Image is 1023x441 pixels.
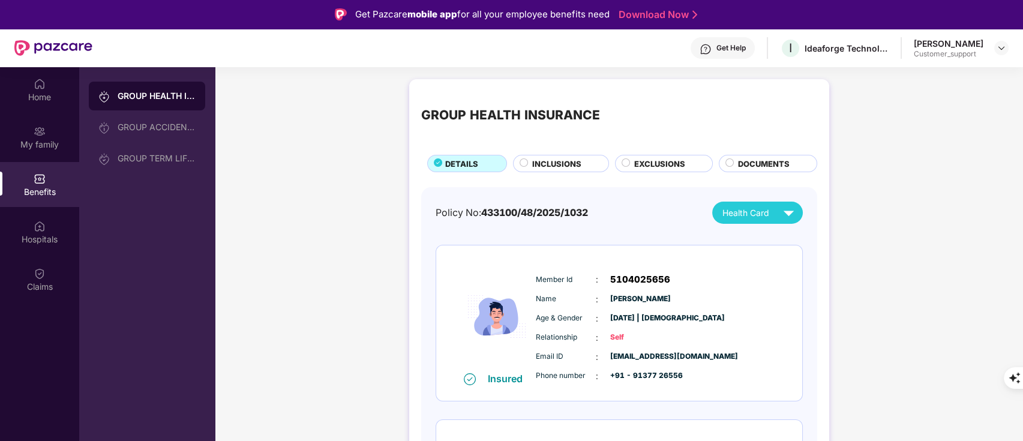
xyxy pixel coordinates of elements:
span: [DATE] | [DEMOGRAPHIC_DATA] [610,313,670,324]
span: 5104025656 [610,272,670,287]
div: [PERSON_NAME] [914,38,983,49]
button: Health Card [712,202,803,224]
span: I [789,41,792,55]
img: svg+xml;base64,PHN2ZyBpZD0iRHJvcGRvd24tMzJ4MzIiIHhtbG5zPSJodHRwOi8vd3d3LnczLm9yZy8yMDAwL3N2ZyIgd2... [997,43,1006,53]
div: GROUP HEALTH INSURANCE [118,90,196,102]
strong: mobile app [407,8,457,20]
img: svg+xml;base64,PHN2ZyB3aWR0aD0iMjAiIGhlaWdodD0iMjAiIHZpZXdCb3g9IjAgMCAyMCAyMCIgZmlsbD0ibm9uZSIgeG... [98,91,110,103]
img: svg+xml;base64,PHN2ZyB3aWR0aD0iMjAiIGhlaWdodD0iMjAiIHZpZXdCb3g9IjAgMCAyMCAyMCIgZmlsbD0ibm9uZSIgeG... [98,153,110,165]
span: : [596,350,598,364]
img: svg+xml;base64,PHN2ZyBpZD0iSG9zcGl0YWxzIiB4bWxucz0iaHR0cDovL3d3dy53My5vcmcvMjAwMC9zdmciIHdpZHRoPS... [34,220,46,232]
img: Logo [335,8,347,20]
div: Insured [488,373,530,385]
span: DOCUMENTS [738,158,790,170]
span: INCLUSIONS [532,158,581,170]
span: Name [536,293,596,305]
img: svg+xml;base64,PHN2ZyBpZD0iQ2xhaW0iIHhtbG5zPSJodHRwOi8vd3d3LnczLm9yZy8yMDAwL3N2ZyIgd2lkdGg9IjIwIi... [34,268,46,280]
div: GROUP HEALTH INSURANCE [421,106,600,125]
div: GROUP TERM LIFE INSURANCE [118,154,196,163]
span: : [596,312,598,325]
img: svg+xml;base64,PHN2ZyB4bWxucz0iaHR0cDovL3d3dy53My5vcmcvMjAwMC9zdmciIHZpZXdCb3g9IjAgMCAyNCAyNCIgd2... [778,202,799,223]
img: svg+xml;base64,PHN2ZyBpZD0iSG9tZSIgeG1sbnM9Imh0dHA6Ly93d3cudzMub3JnLzIwMDAvc3ZnIiB3aWR0aD0iMjAiIG... [34,78,46,90]
span: Phone number [536,370,596,382]
span: Health Card [722,206,769,220]
span: EXCLUSIONS [634,158,685,170]
div: Ideaforge Technology Ltd [805,43,889,54]
div: GROUP ACCIDENTAL INSURANCE [118,122,196,132]
span: : [596,293,598,306]
span: Member Id [536,274,596,286]
div: Customer_support [914,49,983,59]
img: svg+xml;base64,PHN2ZyB3aWR0aD0iMjAiIGhlaWdodD0iMjAiIHZpZXdCb3g9IjAgMCAyMCAyMCIgZmlsbD0ibm9uZSIgeG... [34,125,46,137]
span: DETAILS [445,158,478,170]
span: +91 - 91377 26556 [610,370,670,382]
span: : [596,370,598,383]
img: New Pazcare Logo [14,40,92,56]
span: 433100/48/2025/1032 [481,207,588,218]
span: Age & Gender [536,313,596,324]
img: svg+xml;base64,PHN2ZyBpZD0iSGVscC0zMngzMiIgeG1sbnM9Imh0dHA6Ly93d3cudzMub3JnLzIwMDAvc3ZnIiB3aWR0aD... [700,43,712,55]
span: Self [610,332,670,343]
span: [EMAIL_ADDRESS][DOMAIN_NAME] [610,351,670,362]
img: Stroke [692,8,697,21]
img: svg+xml;base64,PHN2ZyBpZD0iQmVuZWZpdHMiIHhtbG5zPSJodHRwOi8vd3d3LnczLm9yZy8yMDAwL3N2ZyIgd2lkdGg9Ij... [34,173,46,185]
span: : [596,331,598,344]
img: svg+xml;base64,PHN2ZyB3aWR0aD0iMjAiIGhlaWdodD0iMjAiIHZpZXdCb3g9IjAgMCAyMCAyMCIgZmlsbD0ibm9uZSIgeG... [98,122,110,134]
img: icon [461,261,533,372]
span: Relationship [536,332,596,343]
div: Get Help [716,43,746,53]
a: Download Now [619,8,694,21]
div: Get Pazcare for all your employee benefits need [355,7,610,22]
img: svg+xml;base64,PHN2ZyB4bWxucz0iaHR0cDovL3d3dy53My5vcmcvMjAwMC9zdmciIHdpZHRoPSIxNiIgaGVpZ2h0PSIxNi... [464,373,476,385]
span: [PERSON_NAME] [610,293,670,305]
div: Policy No: [436,205,588,220]
span: Email ID [536,351,596,362]
span: : [596,273,598,286]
